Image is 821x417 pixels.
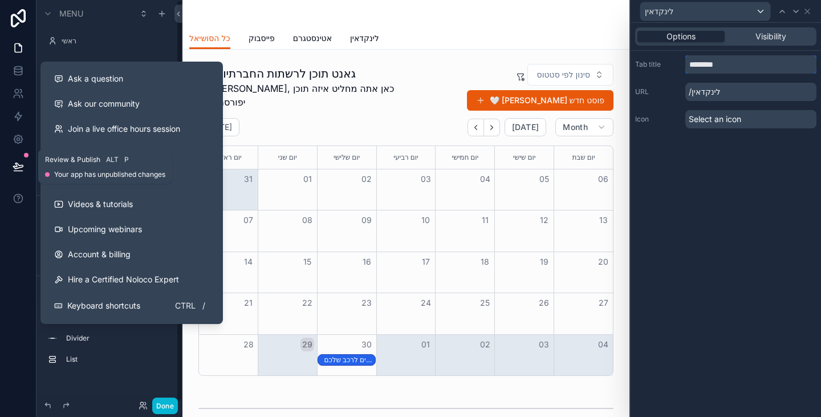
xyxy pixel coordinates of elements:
span: אטינסטגרם [293,33,332,44]
div: scrollable content [36,303,182,380]
button: 18 [478,255,492,269]
a: כל הסושיאל [189,28,230,50]
button: 03 [537,338,551,351]
a: Join a live office hours session [45,116,218,141]
span: פייסבוק [249,33,275,44]
button: Hire a Certified Noloco Expert [45,267,218,292]
button: 12 [537,213,551,227]
button: 06 [596,172,610,186]
span: Ask our community [68,98,140,110]
span: Your app has unpublished changes [54,170,165,179]
button: 30 [360,338,373,351]
a: אטינסטגרם [293,28,332,51]
button: 14 [242,255,255,269]
button: Done [152,398,178,414]
button: 21 [242,296,255,310]
span: Keyboard shortcuts [67,300,140,311]
span: Support & guides [68,148,133,160]
label: Tab title [635,60,681,69]
button: 02 [478,338,492,351]
p: /לינקדאין [685,83,816,101]
span: Alt [106,155,119,164]
button: 16 [360,255,373,269]
button: 05 [537,172,551,186]
span: Join a live office hours session [68,123,180,135]
label: URL [635,87,681,96]
label: Divider [66,334,171,343]
button: Ask a question [45,66,218,91]
a: לינקדאין [350,28,379,51]
label: 📖 ניהול תוכן בלוג [52,60,173,70]
button: 04 [596,338,610,351]
button: 27 [596,296,610,310]
div: איך תזהו חלקי חילוף מזויפים לרכב שלכם [324,355,375,365]
button: 01 [419,338,433,351]
div: איך תזהו חלקי חילוף מזויפים לרכב שלכם [324,355,375,365]
button: 28 [242,338,255,351]
button: 29 [300,338,314,351]
span: Visibility [755,31,786,42]
button: 13 [596,213,610,227]
span: Ask a question [68,73,123,84]
button: 10 [419,213,433,227]
a: Ask our community [45,91,218,116]
div: Month View [198,145,613,376]
button: 07 [242,213,255,227]
span: Ctrl [174,299,197,313]
button: Keyboard shortcutsCtrl/ [45,292,218,319]
label: Icon [635,115,681,124]
label: List [66,355,171,364]
button: לינקדאין [640,2,771,21]
button: 09 [360,213,373,227]
span: לינקדאין [350,33,379,44]
span: Upcoming webinars [68,224,142,235]
button: 17 [419,255,433,269]
button: 08 [300,213,314,227]
span: Review & Publish [45,155,100,164]
button: 01 [300,172,314,186]
button: 23 [360,296,373,310]
button: 02 [360,172,373,186]
span: Hire a Certified Noloco Expert [68,274,179,285]
a: Videos & tutorials [45,192,218,217]
button: 22 [300,296,314,310]
span: כל הסושיאל [189,33,230,44]
span: Account & billing [68,249,131,260]
button: 11 [478,213,492,227]
button: 31 [242,172,255,186]
span: Videos & tutorials [68,199,133,210]
button: 24 [419,296,433,310]
button: 03 [419,172,433,186]
span: P [122,155,131,164]
span: / [199,301,208,310]
label: ראשי [62,37,173,46]
span: Select an icon [689,114,741,125]
span: לינקדאין [645,6,674,17]
button: 20 [596,255,610,269]
span: Options [666,31,696,42]
a: Upcoming webinars [45,217,218,242]
a: Support & guides [45,141,218,167]
button: 25 [478,296,492,310]
button: 19 [537,255,551,269]
a: Account & billing [45,242,218,267]
button: 15 [300,255,314,269]
span: Menu [59,8,83,19]
button: 04 [478,172,492,186]
button: 26 [537,296,551,310]
a: פייסבוק [249,28,275,51]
